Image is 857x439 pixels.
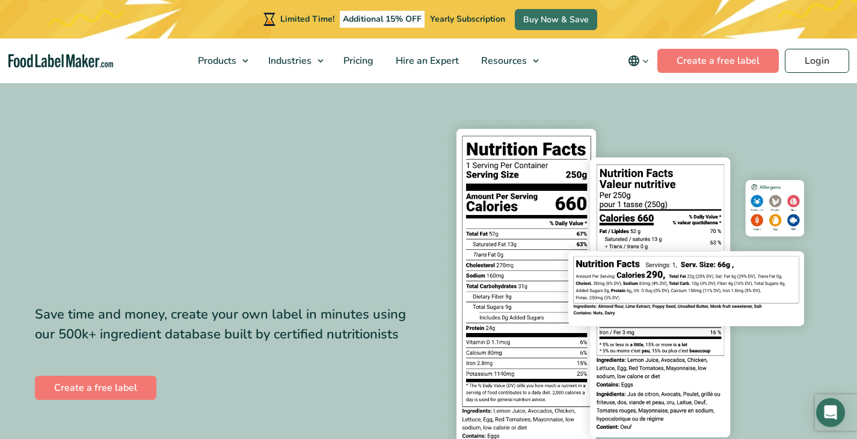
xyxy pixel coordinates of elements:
[265,54,313,67] span: Industries
[385,39,467,83] a: Hire an Expert
[657,49,779,73] a: Create a free label
[35,305,420,344] div: Save time and money, create your own label in minutes using our 500k+ ingredient database built b...
[515,9,597,30] a: Buy Now & Save
[430,13,505,25] span: Yearly Subscription
[333,39,382,83] a: Pricing
[187,39,254,83] a: Products
[340,54,375,67] span: Pricing
[280,13,334,25] span: Limited Time!
[392,54,460,67] span: Hire an Expert
[816,398,845,427] div: Open Intercom Messenger
[35,376,156,400] a: Create a free label
[194,54,238,67] span: Products
[257,39,330,83] a: Industries
[340,11,425,28] span: Additional 15% OFF
[470,39,545,83] a: Resources
[785,49,849,73] a: Login
[478,54,528,67] span: Resources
